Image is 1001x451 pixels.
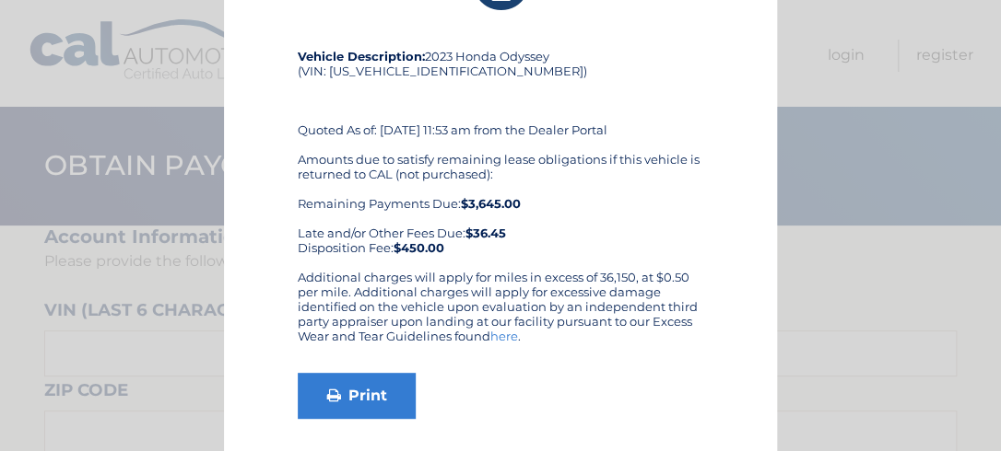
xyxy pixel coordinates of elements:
strong: Vehicle Description: [298,49,425,64]
div: Amounts due to satisfy remaining lease obligations if this vehicle is returned to CAL (not purcha... [298,152,703,255]
b: $3,645.00 [461,196,521,211]
a: here [490,329,518,343]
strong: $450.00 [394,240,444,255]
div: 2023 Honda Odyssey (VIN: [US_VEHICLE_IDENTIFICATION_NUMBER]) Quoted As of: [DATE] 11:53 am from t... [298,49,703,270]
a: Print [298,373,416,419]
div: Additional charges will apply for miles in excess of 36,150, at $0.50 per mile. Additional charge... [298,270,703,358]
b: $36.45 [465,225,506,240]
